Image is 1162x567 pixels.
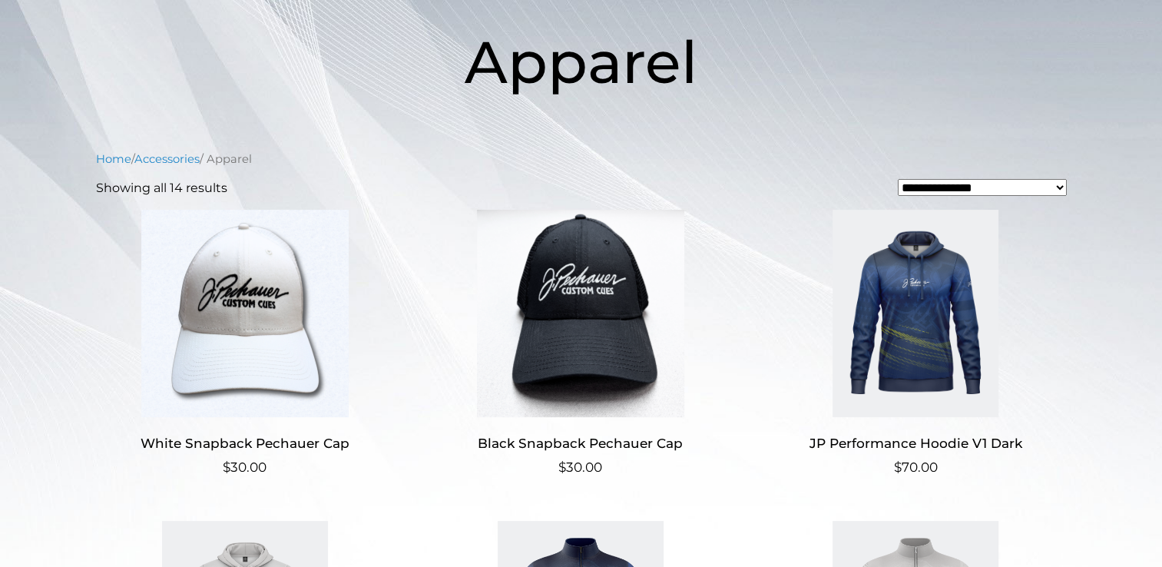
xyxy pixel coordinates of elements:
bdi: 70.00 [894,459,938,475]
a: Accessories [134,152,200,166]
h2: JP Performance Hoodie V1 Dark [766,429,1065,458]
select: Shop order [898,179,1067,196]
h2: White Snapback Pechauer Cap [96,429,395,458]
span: $ [223,459,230,475]
a: Home [96,152,131,166]
bdi: 30.00 [223,459,266,475]
nav: Breadcrumb [96,151,1067,167]
a: JP Performance Hoodie V1 Dark $70.00 [766,210,1065,478]
img: White Snapback Pechauer Cap [96,210,395,417]
a: Black Snapback Pechauer Cap $30.00 [431,210,730,478]
img: JP Performance Hoodie V1 Dark [766,210,1065,417]
img: Black Snapback Pechauer Cap [431,210,730,417]
span: $ [558,459,566,475]
a: White Snapback Pechauer Cap $30.00 [96,210,395,478]
span: $ [894,459,902,475]
h2: Black Snapback Pechauer Cap [431,429,730,458]
span: Apparel [465,26,697,98]
bdi: 30.00 [558,459,602,475]
p: Showing all 14 results [96,179,227,197]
